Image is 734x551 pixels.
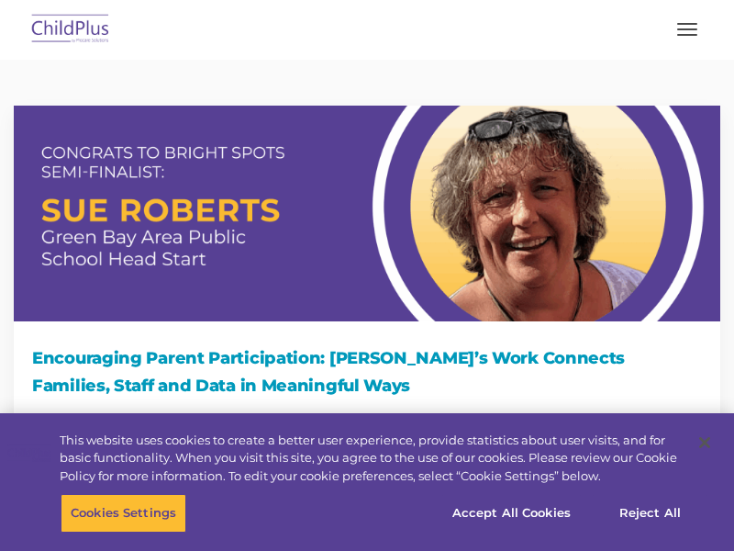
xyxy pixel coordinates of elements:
div: This website uses cookies to create a better user experience, provide statistics about user visit... [60,432,683,486]
button: Cookies Settings [61,494,186,533]
img: ChildPlus by Procare Solutions [28,8,114,51]
button: Reject All [593,494,707,533]
button: Accept All Cookies [442,494,581,533]
button: Close [684,422,725,463]
h1: Encouraging Parent Participation: [PERSON_NAME]’s Work Connects Families, Staff and Data in Meani... [32,344,702,399]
